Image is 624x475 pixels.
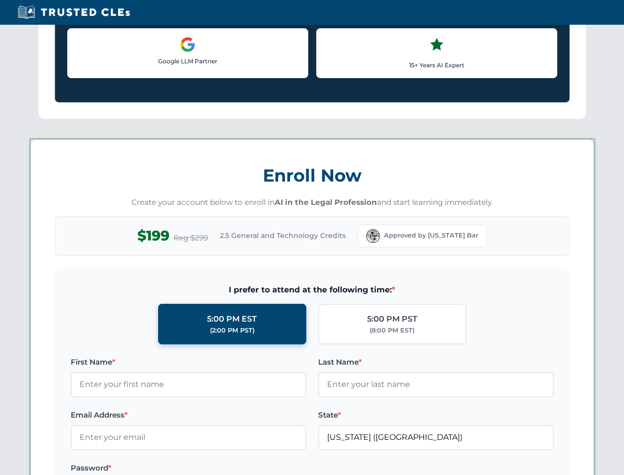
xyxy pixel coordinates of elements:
img: Florida Bar [366,229,380,243]
div: 5:00 PM EST [207,313,257,326]
span: Approved by [US_STATE] Bar [384,231,478,240]
input: Enter your first name [71,372,306,397]
input: Florida (FL) [318,425,554,450]
h3: Enroll Now [55,160,570,191]
img: Trusted CLEs [15,5,133,20]
span: $199 [137,225,169,247]
label: Password [71,462,306,474]
span: Reg $299 [173,232,208,244]
p: Create your account below to enroll in and start learning immediately. [55,197,570,208]
strong: AI in the Legal Profession [275,197,377,207]
div: (8:00 PM EST) [370,326,415,335]
img: Google [180,37,196,52]
input: Enter your email [71,425,306,450]
label: First Name [71,356,306,368]
p: 15+ Years AI Expert [325,60,549,70]
p: Google LLM Partner [76,56,300,66]
span: I prefer to attend at the following time: [71,284,554,296]
label: Email Address [71,409,306,421]
div: 5:00 PM PST [367,313,417,326]
label: State [318,409,554,421]
span: 2.5 General and Technology Credits [220,230,346,241]
div: (2:00 PM PST) [210,326,254,335]
input: Enter your last name [318,372,554,397]
label: Last Name [318,356,554,368]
